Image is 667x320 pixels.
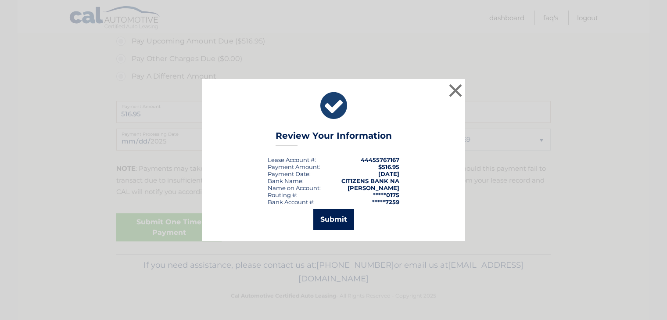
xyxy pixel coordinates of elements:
button: Submit [313,209,354,230]
div: Name on Account: [268,184,321,191]
div: Bank Account #: [268,198,315,205]
div: Lease Account #: [268,156,316,163]
button: × [447,82,464,99]
strong: CITIZENS BANK NA [341,177,399,184]
h3: Review Your Information [276,130,392,146]
div: Bank Name: [268,177,304,184]
div: Payment Amount: [268,163,320,170]
span: Payment Date [268,170,309,177]
strong: [PERSON_NAME] [348,184,399,191]
strong: 44455767167 [361,156,399,163]
span: $516.95 [378,163,399,170]
div: Routing #: [268,191,298,198]
span: [DATE] [378,170,399,177]
div: : [268,170,311,177]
